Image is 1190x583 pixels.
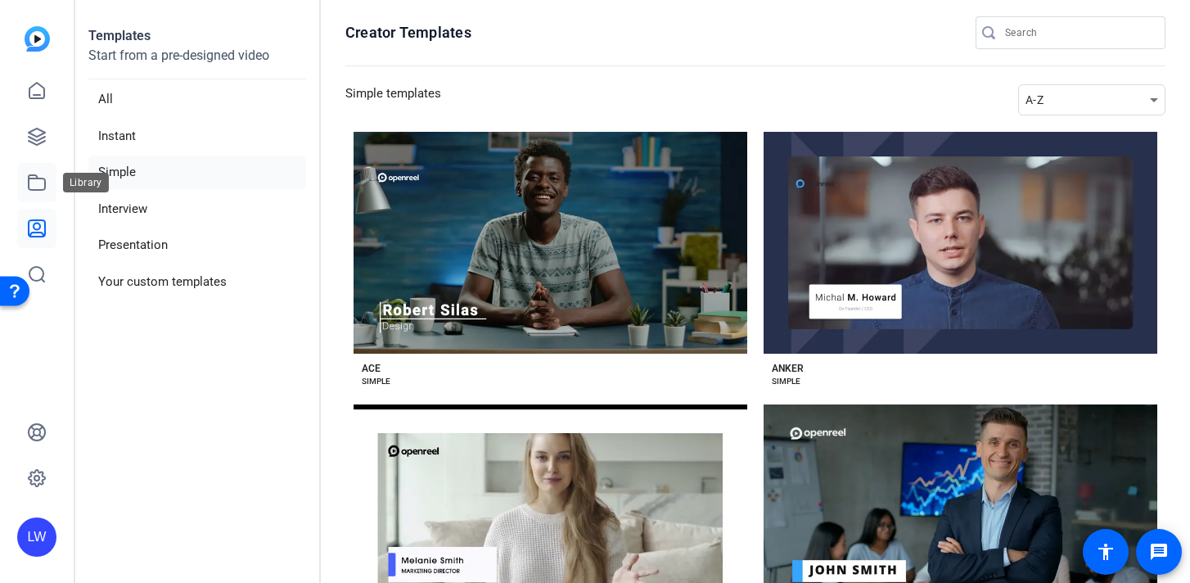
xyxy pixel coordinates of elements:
input: Search [1005,23,1152,43]
li: Instant [88,120,306,153]
li: Simple [88,156,306,189]
h3: Simple templates [345,84,441,115]
h1: Creator Templates [345,23,471,43]
span: A-Z [1025,93,1044,106]
mat-icon: message [1149,542,1169,562]
mat-icon: accessibility [1096,542,1116,562]
li: All [88,83,306,116]
li: Your custom templates [88,265,306,299]
p: Start from a pre-designed video [88,46,306,79]
li: Interview [88,192,306,226]
img: blue-gradient.svg [25,26,50,52]
div: LW [17,517,56,557]
li: Presentation [88,228,306,262]
div: SIMPLE [772,375,800,388]
strong: Templates [88,28,151,43]
div: ANKER [772,362,804,375]
button: Template image [764,132,1157,354]
div: Library [63,173,109,192]
button: Template image [354,132,747,354]
div: SIMPLE [362,375,390,388]
div: ACE [362,362,381,375]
